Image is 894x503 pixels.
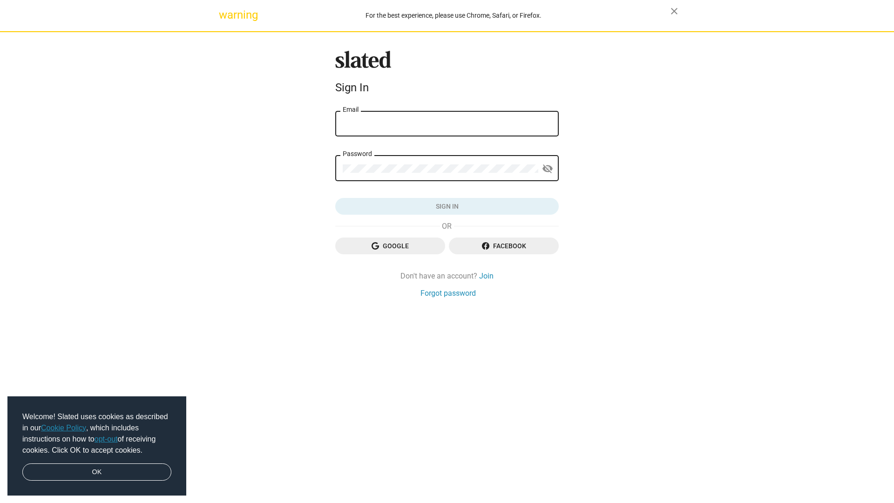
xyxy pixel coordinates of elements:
div: For the best experience, please use Chrome, Safari, or Firefox. [237,9,670,22]
a: Join [479,271,494,281]
mat-icon: close [669,6,680,17]
div: Don't have an account? [335,271,559,281]
span: Welcome! Slated uses cookies as described in our , which includes instructions on how to of recei... [22,411,171,456]
div: Sign In [335,81,559,94]
mat-icon: visibility_off [542,162,553,176]
button: Facebook [449,238,559,254]
sl-branding: Sign In [335,51,559,98]
span: Google [343,238,438,254]
a: dismiss cookie message [22,463,171,481]
a: Forgot password [420,288,476,298]
span: Facebook [456,238,551,254]
button: Show password [538,160,557,178]
div: cookieconsent [7,396,186,496]
a: Cookie Policy [41,424,86,432]
button: Google [335,238,445,254]
mat-icon: warning [219,9,230,20]
a: opt-out [95,435,118,443]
